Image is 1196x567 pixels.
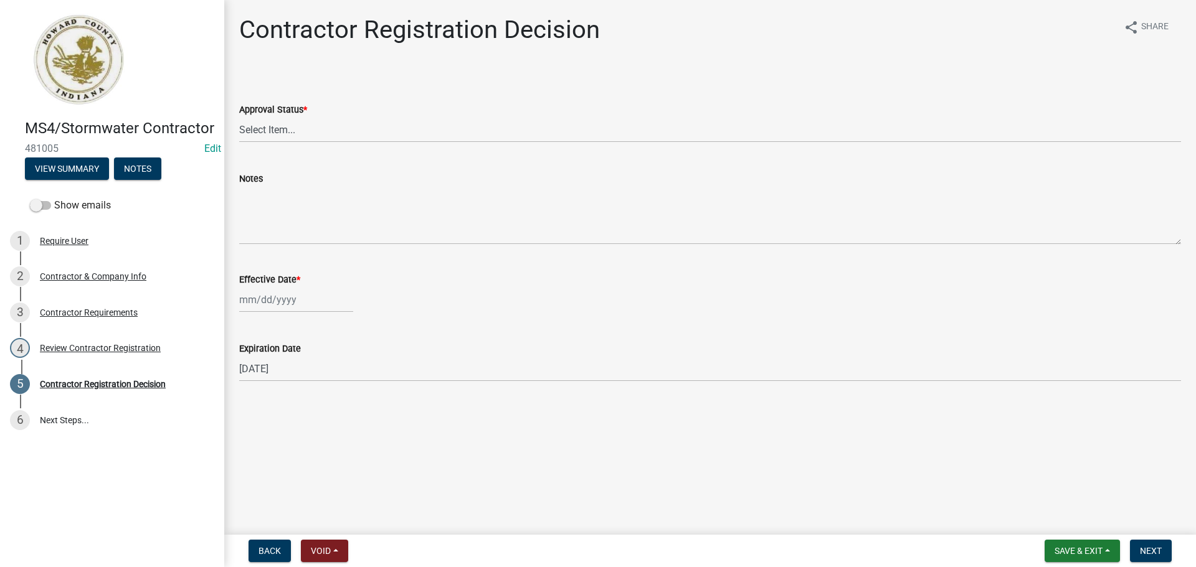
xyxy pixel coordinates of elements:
[10,338,30,358] div: 4
[114,164,161,174] wm-modal-confirm: Notes
[1130,540,1172,562] button: Next
[25,143,199,154] span: 481005
[10,302,30,322] div: 3
[114,157,161,180] button: Notes
[204,143,221,154] wm-modal-confirm: Edit Application Number
[1140,546,1162,556] span: Next
[25,13,131,106] img: Howard County, Indiana
[25,157,109,180] button: View Summary
[40,272,146,281] div: Contractor & Company Info
[259,546,281,556] span: Back
[239,345,301,354] label: Expiration Date
[1045,540,1120,562] button: Save & Exit
[40,380,166,388] div: Contractor Registration Decision
[239,287,353,312] input: mm/dd/yyyy
[40,344,161,352] div: Review Contractor Registration
[10,231,30,251] div: 1
[25,119,214,138] h4: MS4/Stormwater Contractor
[301,540,348,562] button: Void
[1124,20,1139,35] i: share
[239,15,600,45] h1: Contractor Registration Decision
[249,540,291,562] button: Back
[10,266,30,286] div: 2
[30,198,111,213] label: Show emails
[311,546,331,556] span: Void
[1114,15,1179,39] button: shareShare
[1055,546,1103,556] span: Save & Exit
[239,276,300,284] label: Effective Date
[10,374,30,394] div: 5
[40,308,138,317] div: Contractor Requirements
[40,237,88,245] div: Require User
[239,175,263,184] label: Notes
[25,164,109,174] wm-modal-confirm: Summary
[204,143,221,154] a: Edit
[10,410,30,430] div: 6
[1141,20,1169,35] span: Share
[239,106,307,115] label: Approval Status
